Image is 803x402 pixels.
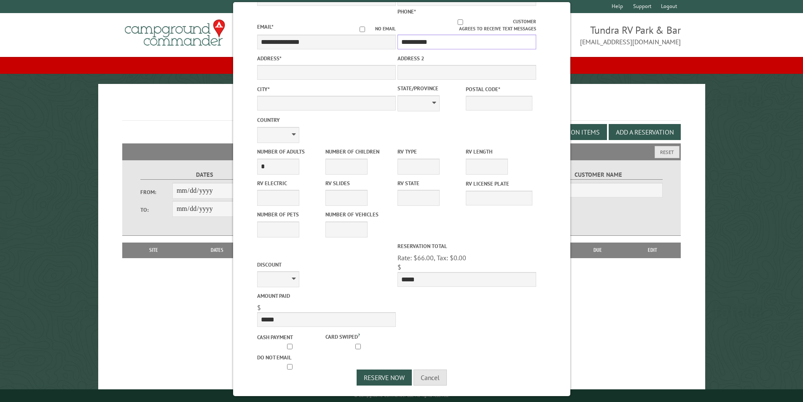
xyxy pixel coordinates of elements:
[257,23,274,30] label: Email
[397,54,536,62] label: Address 2
[140,170,269,180] label: Dates
[140,206,172,214] label: To:
[257,116,396,124] label: Country
[397,242,536,250] label: Reservation Total
[349,25,396,32] label: No email
[466,180,532,188] label: RV License Plate
[397,8,416,15] label: Phone
[257,333,324,341] label: Cash payment
[257,54,396,62] label: Address
[571,243,624,258] th: Due
[122,143,681,159] h2: Filters
[655,146,679,158] button: Reset
[257,210,324,219] label: Number of Pets
[257,261,396,269] label: Discount
[349,27,375,32] input: No email
[257,85,396,93] label: City
[126,243,181,258] th: Site
[325,332,392,341] label: Card swiped
[397,18,536,32] label: Customer agrees to receive text messages
[257,292,396,300] label: Amount paid
[466,148,532,156] label: RV Length
[257,303,261,312] span: $
[257,179,324,187] label: RV Electric
[414,370,447,386] button: Cancel
[325,179,392,187] label: RV Slides
[140,188,172,196] label: From:
[181,243,253,258] th: Dates
[122,16,228,49] img: Campground Commander
[397,254,466,262] span: Rate: $66.00, Tax: $0.00
[609,124,681,140] button: Add a Reservation
[534,124,607,140] button: Edit Add-on Items
[624,243,681,258] th: Edit
[397,179,464,187] label: RV State
[257,148,324,156] label: Number of Adults
[325,148,392,156] label: Number of Children
[397,84,464,92] label: State/Province
[534,170,663,180] label: Customer Name
[325,210,392,219] label: Number of Vehicles
[122,97,681,121] h1: Reservations
[357,370,412,386] button: Reserve Now
[466,85,532,93] label: Postal Code
[257,353,324,362] label: Do not email
[354,393,449,398] small: © Campground Commander LLC. All rights reserved.
[358,332,360,338] a: ?
[397,148,464,156] label: RV Type
[407,19,513,25] input: Customer agrees to receive text messages
[397,263,401,271] span: $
